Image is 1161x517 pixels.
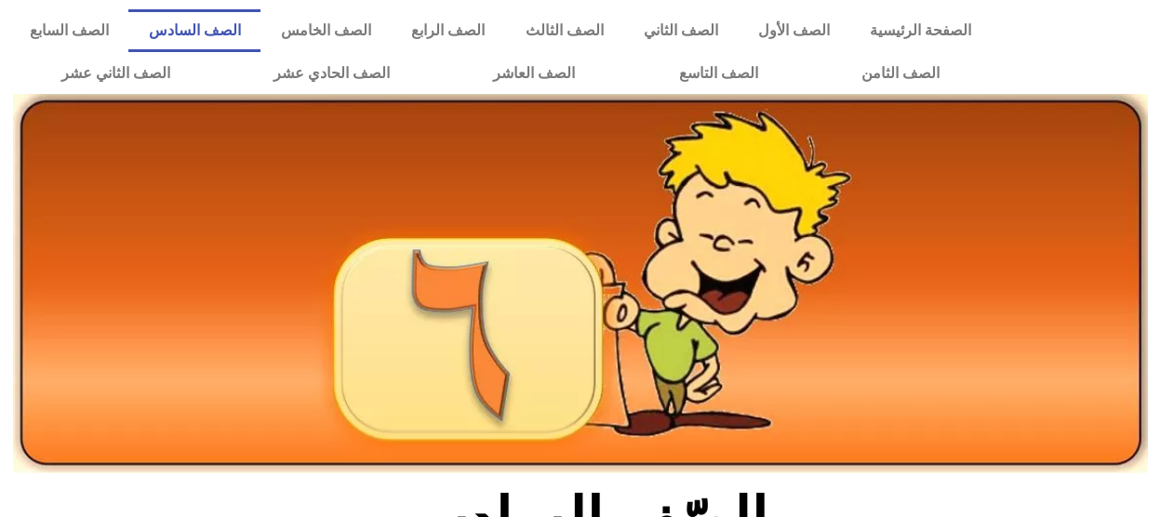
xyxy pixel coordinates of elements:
[809,52,991,95] a: الصف الثامن
[505,9,623,52] a: الصف الثالث
[850,9,992,52] a: الصفحة الرئيسية
[260,9,391,52] a: الصف الخامس
[442,52,627,95] a: الصف العاشر
[9,9,128,52] a: الصف السابع
[392,9,505,52] a: الصف الرابع
[128,9,260,52] a: الصف السادس
[627,52,809,95] a: الصف التاسع
[221,52,441,95] a: الصف الحادي عشر
[9,52,221,95] a: الصف الثاني عشر
[623,9,738,52] a: الصف الثاني
[738,9,849,52] a: الصف الأول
